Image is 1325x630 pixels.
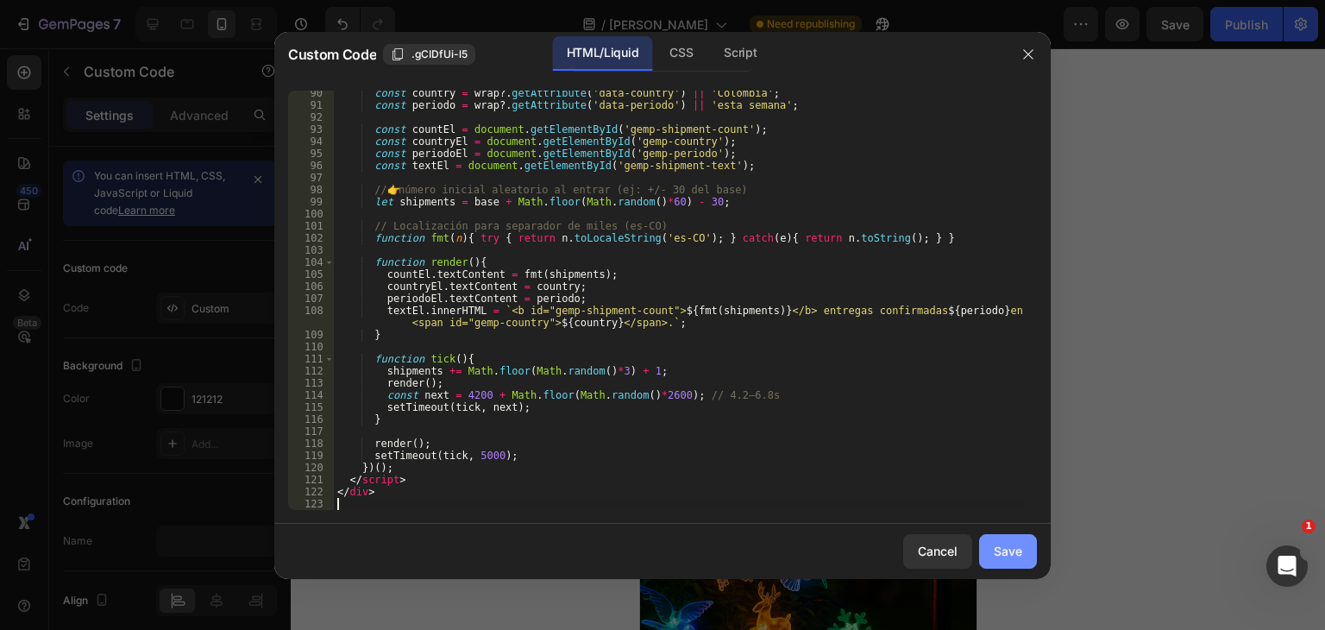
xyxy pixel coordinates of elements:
div: 91 [288,99,334,111]
div: 109 [288,329,334,341]
div: Script [710,36,770,71]
div: 123 [288,498,334,510]
div: 116 [288,413,334,425]
div: 101 [288,220,334,232]
div: 95 [288,148,334,160]
div: 94 [288,135,334,148]
div: HTML/Liquid [553,36,652,71]
div: 98 [288,184,334,196]
div: 107 [288,293,334,305]
div: Save [994,542,1022,560]
button: Cancel [903,534,972,569]
div: 115 [288,401,334,413]
div: 121 [288,474,334,486]
div: 105 [288,268,334,280]
div: 103 [288,244,334,256]
div: CSS [656,36,706,71]
div: 114 [288,389,334,401]
div: 108 [288,305,334,329]
div: 96 [288,160,334,172]
div: 92 [288,111,334,123]
div: 100 [288,208,334,220]
div: 104 [288,256,334,268]
div: 118 [288,438,334,450]
div: 110 [288,341,334,353]
span: 1 [1302,520,1316,533]
div: 113 [288,377,334,389]
div: Cancel [918,542,958,560]
div: 97 [288,172,334,184]
button: Save [979,534,1037,569]
div: 117 [288,425,334,438]
div: 99 [288,196,334,208]
span: iPhone 13 Pro ( 390 px) [92,9,204,26]
div: 122 [288,486,334,498]
div: 93 [288,123,334,135]
div: Drop element here [135,177,226,191]
div: 111 [288,353,334,365]
iframe: Intercom live chat [1266,545,1308,587]
span: .gCIDfUi-l5 [411,47,468,62]
span: Custom Code [288,44,376,65]
div: Custom Code [22,45,95,60]
div: 120 [288,462,334,474]
div: 119 [288,450,334,462]
button: .gCIDfUi-l5 [383,44,475,65]
div: 112 [288,365,334,377]
div: 90 [288,87,334,99]
div: 106 [288,280,334,293]
div: 102 [288,232,334,244]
